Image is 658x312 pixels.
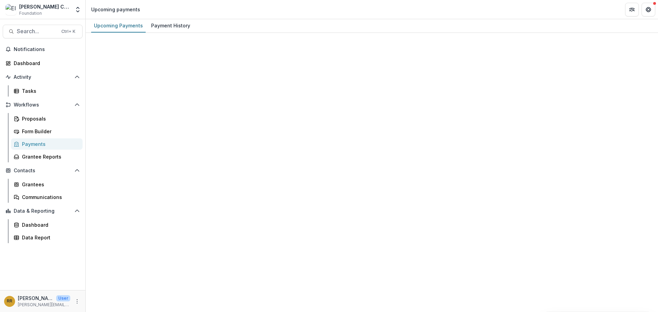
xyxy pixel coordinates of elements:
[3,165,83,176] button: Open Contacts
[3,99,83,110] button: Open Workflows
[3,25,83,38] button: Search...
[22,87,77,95] div: Tasks
[22,128,77,135] div: Form Builder
[148,19,193,33] a: Payment History
[14,74,72,80] span: Activity
[3,205,83,216] button: Open Data & Reporting
[11,151,83,162] a: Grantee Reports
[22,181,77,188] div: Grantees
[3,58,83,69] a: Dashboard
[148,21,193,30] div: Payment History
[14,102,72,108] span: Workflows
[642,3,655,16] button: Get Help
[22,153,77,160] div: Grantee Reports
[22,194,77,201] div: Communications
[22,221,77,228] div: Dashboard
[11,179,83,190] a: Grantees
[18,302,70,308] p: [PERSON_NAME][EMAIL_ADDRESS][DOMAIN_NAME]
[91,21,146,30] div: Upcoming Payments
[22,140,77,148] div: Payments
[625,3,639,16] button: Partners
[11,219,83,230] a: Dashboard
[14,47,80,52] span: Notifications
[11,232,83,243] a: Data Report
[91,19,146,33] a: Upcoming Payments
[11,126,83,137] a: Form Builder
[11,191,83,203] a: Communications
[17,28,57,35] span: Search...
[18,295,53,302] p: [PERSON_NAME]
[7,299,12,303] div: Randal Rosman
[14,168,72,174] span: Contacts
[14,60,77,67] div: Dashboard
[14,208,72,214] span: Data & Reporting
[56,295,70,301] p: User
[22,234,77,241] div: Data Report
[91,6,140,13] div: Upcoming payments
[88,4,143,14] nav: breadcrumb
[11,85,83,97] a: Tasks
[3,72,83,83] button: Open Activity
[11,138,83,150] a: Payments
[19,3,70,10] div: [PERSON_NAME] Charitable Foundation
[3,44,83,55] button: Notifications
[60,28,77,35] div: Ctrl + K
[73,297,81,305] button: More
[22,115,77,122] div: Proposals
[11,113,83,124] a: Proposals
[73,3,83,16] button: Open entity switcher
[19,10,42,16] span: Foundation
[5,4,16,15] img: Ella Fitzgerald Charitable Foundation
